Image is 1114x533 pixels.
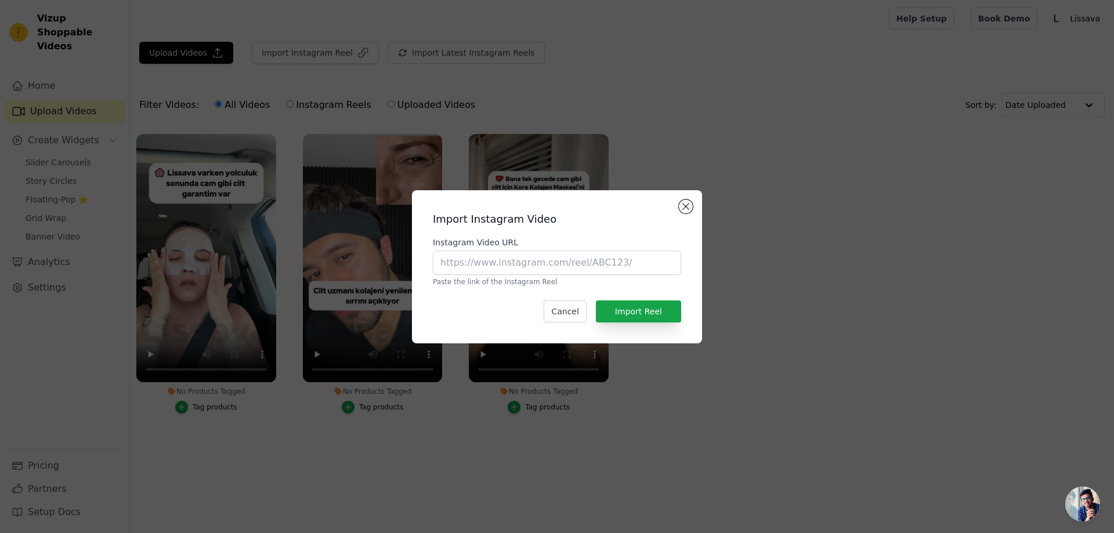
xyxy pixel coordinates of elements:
[433,251,681,275] input: https://www.instagram.com/reel/ABC123/
[433,237,681,248] label: Instagram Video URL
[1065,487,1100,521] a: Açık sohbet
[433,277,681,287] p: Paste the link of the Instagram Reel
[433,211,681,227] h2: Import Instagram Video
[544,300,586,322] button: Cancel
[679,200,693,213] button: Close modal
[596,300,681,322] button: Import Reel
